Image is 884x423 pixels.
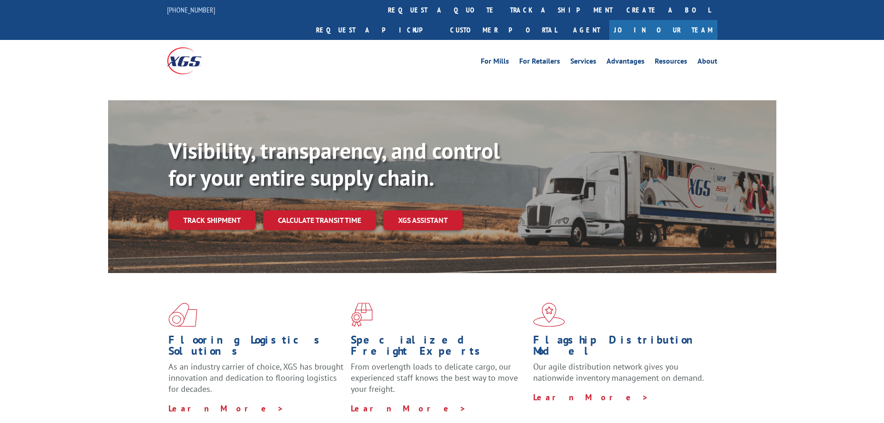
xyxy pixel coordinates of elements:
[655,58,687,68] a: Resources
[351,334,526,361] h1: Specialized Freight Experts
[168,361,343,394] span: As an industry carrier of choice, XGS has brought innovation and dedication to flooring logistics...
[351,403,466,414] a: Learn More >
[607,58,645,68] a: Advantages
[533,303,565,327] img: xgs-icon-flagship-distribution-model-red
[168,334,344,361] h1: Flooring Logistics Solutions
[443,20,564,40] a: Customer Portal
[351,303,373,327] img: xgs-icon-focused-on-flooring-red
[519,58,560,68] a: For Retailers
[383,210,463,230] a: XGS ASSISTANT
[533,361,704,383] span: Our agile distribution network gives you nationwide inventory management on demand.
[533,334,709,361] h1: Flagship Distribution Model
[168,403,284,414] a: Learn More >
[481,58,509,68] a: For Mills
[168,210,256,230] a: Track shipment
[167,5,215,14] a: [PHONE_NUMBER]
[697,58,717,68] a: About
[309,20,443,40] a: Request a pickup
[351,361,526,403] p: From overlength loads to delicate cargo, our experienced staff knows the best way to move your fr...
[168,136,500,192] b: Visibility, transparency, and control for your entire supply chain.
[570,58,596,68] a: Services
[533,392,649,403] a: Learn More >
[564,20,609,40] a: Agent
[609,20,717,40] a: Join Our Team
[263,210,376,230] a: Calculate transit time
[168,303,197,327] img: xgs-icon-total-supply-chain-intelligence-red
